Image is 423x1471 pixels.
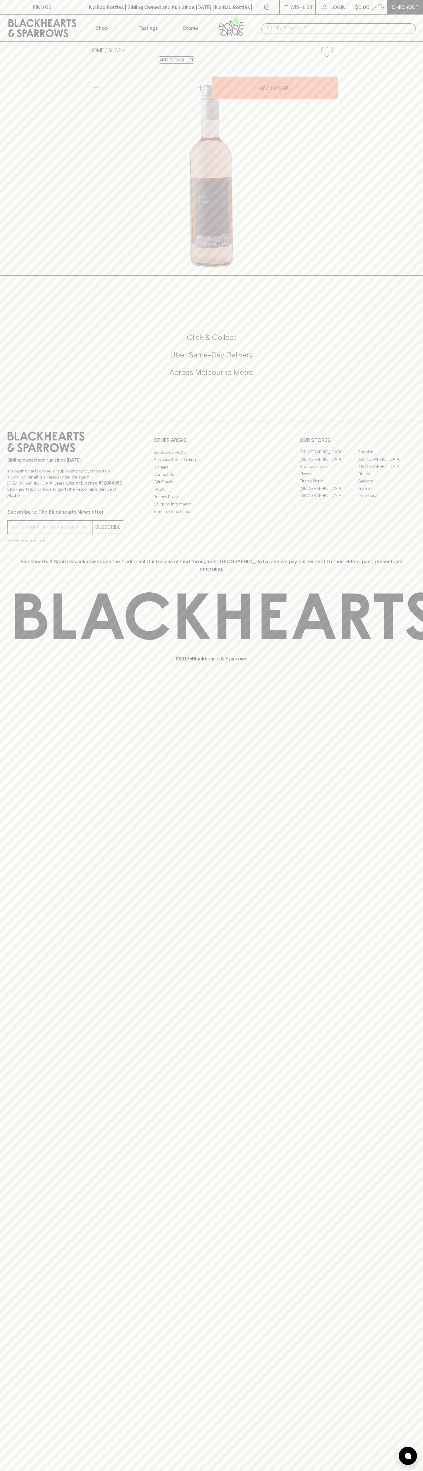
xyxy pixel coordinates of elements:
[96,25,108,32] p: Shop
[7,537,123,543] p: We will never spam you
[358,463,416,470] a: [GEOGRAPHIC_DATA]
[154,501,270,508] a: Shipping Information
[183,25,198,32] p: Stores
[90,48,104,53] a: HOME
[300,436,416,444] p: OUR STORES
[138,25,158,32] p: Tastings
[300,470,358,478] a: Elwood
[154,486,270,493] a: FAQ's
[358,485,416,492] a: Prahran
[259,84,291,91] p: ADD TO CART
[276,24,411,33] input: Try "Pinot noir"
[154,508,270,515] a: Terms & Conditions
[358,478,416,485] a: Geelong
[7,308,416,410] div: Call to action block
[300,456,358,463] a: [GEOGRAPHIC_DATA]
[330,4,346,11] p: Login
[379,5,382,9] p: 0
[7,367,416,377] h5: Across Melbourne Metro
[95,523,121,531] p: SUBSCRIBE
[212,77,338,99] button: ADD TO CART
[319,44,335,60] button: Add to wishlist
[12,558,411,572] p: Blackhearts & Sparrows acknowledges the traditional Custodians of land throughout [GEOGRAPHIC_DAT...
[7,332,416,342] h5: Click & Collect
[93,521,123,534] button: SUBSCRIBE
[85,62,338,275] img: 568978.png
[108,48,121,53] a: SHOP
[300,485,358,492] a: [GEOGRAPHIC_DATA]
[33,4,52,11] p: FIND US
[7,468,123,498] p: It is against the law to sell or supply alcohol to, or to obtain alcohol on behalf of a person un...
[405,1453,411,1459] img: bubble-icon
[7,457,123,463] p: Sibling owned and run since [DATE]
[355,4,369,11] p: $0.00
[358,449,416,456] a: Braddon
[127,15,169,41] a: Tastings
[154,493,270,500] a: Privacy Policy
[300,449,358,456] a: [GEOGRAPHIC_DATA]
[300,463,358,470] a: Brunswick West
[85,15,127,41] button: Shop
[12,522,93,532] input: e.g. jane@blackheartsandsparrows.com.au
[154,478,270,485] a: Gift Cards
[154,436,270,444] p: OTHER AREAS
[154,449,270,456] a: Bottle Drop FAQ's
[358,470,416,478] a: Fitzroy
[66,481,122,485] strong: Liquor License #32064953
[290,4,313,11] p: Wishlist
[154,463,270,471] a: Careers
[154,456,270,463] a: Business & Bulk Gifting
[157,56,196,64] button: Add to wishlist
[169,15,212,41] a: Stores
[7,508,123,515] p: Subscribe to The Blackhearts Newsletter
[7,350,416,360] h5: Uber Same-Day Delivery
[154,471,270,478] a: Contact Us
[392,4,419,11] p: Checkout
[300,492,358,499] a: [GEOGRAPHIC_DATA]
[358,456,416,463] a: [GEOGRAPHIC_DATA]
[300,478,358,485] a: Fitzroy North
[358,492,416,499] a: Thornbury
